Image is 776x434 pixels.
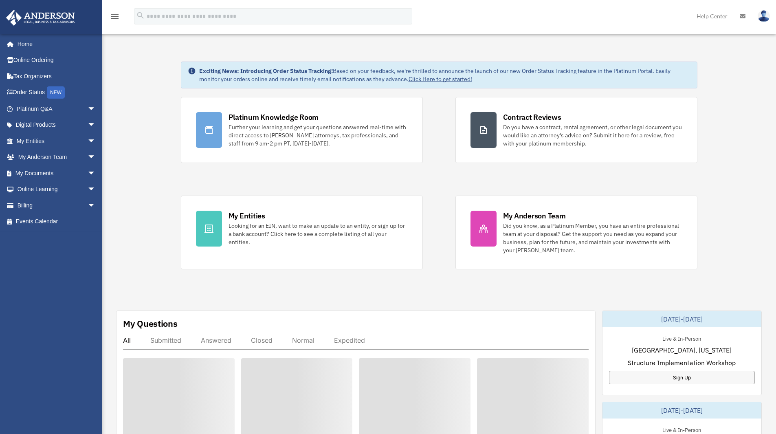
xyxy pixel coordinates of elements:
a: My Anderson Team Did you know, as a Platinum Member, you have an entire professional team at your... [455,196,697,269]
a: Billingarrow_drop_down [6,197,108,214]
div: My Entities [229,211,265,221]
a: Order StatusNEW [6,84,108,101]
div: Looking for an EIN, want to make an update to an entity, or sign up for a bank account? Click her... [229,222,408,246]
a: My Entitiesarrow_drop_down [6,133,108,149]
a: Platinum Q&Aarrow_drop_down [6,101,108,117]
span: arrow_drop_down [88,101,104,117]
a: Online Ordering [6,52,108,68]
a: Home [6,36,104,52]
a: Tax Organizers [6,68,108,84]
div: Answered [201,336,231,344]
strong: Exciting News: Introducing Order Status Tracking! [199,67,333,75]
div: My Anderson Team [503,211,566,221]
div: Did you know, as a Platinum Member, you have an entire professional team at your disposal? Get th... [503,222,682,254]
a: My Documentsarrow_drop_down [6,165,108,181]
div: [DATE]-[DATE] [602,402,761,419]
span: arrow_drop_down [88,117,104,134]
a: Contract Reviews Do you have a contract, rental agreement, or other legal document you would like... [455,97,697,163]
span: arrow_drop_down [88,133,104,150]
span: arrow_drop_down [88,181,104,198]
div: Platinum Knowledge Room [229,112,319,122]
div: Normal [292,336,314,344]
div: Submitted [150,336,181,344]
div: Do you have a contract, rental agreement, or other legal document you would like an attorney's ad... [503,123,682,148]
a: Online Learningarrow_drop_down [6,181,108,198]
a: Click Here to get started! [409,75,472,83]
a: My Anderson Teamarrow_drop_down [6,149,108,165]
img: Anderson Advisors Platinum Portal [4,10,77,26]
div: All [123,336,131,344]
a: Platinum Knowledge Room Further your learning and get your questions answered real-time with dire... [181,97,423,163]
div: NEW [47,86,65,99]
span: [GEOGRAPHIC_DATA], [US_STATE] [632,345,732,355]
div: Live & In-Person [656,334,708,342]
span: arrow_drop_down [88,149,104,166]
a: Events Calendar [6,214,108,230]
div: Further your learning and get your questions answered real-time with direct access to [PERSON_NAM... [229,123,408,148]
div: Based on your feedback, we're thrilled to announce the launch of our new Order Status Tracking fe... [199,67,690,83]
i: menu [110,11,120,21]
img: User Pic [758,10,770,22]
div: Live & In-Person [656,425,708,434]
div: My Questions [123,317,178,330]
a: Sign Up [609,371,755,384]
a: My Entities Looking for an EIN, want to make an update to an entity, or sign up for a bank accoun... [181,196,423,269]
span: arrow_drop_down [88,197,104,214]
div: Contract Reviews [503,112,561,122]
a: Digital Productsarrow_drop_down [6,117,108,133]
div: [DATE]-[DATE] [602,311,761,327]
span: Structure Implementation Workshop [628,358,736,368]
div: Expedited [334,336,365,344]
i: search [136,11,145,20]
span: arrow_drop_down [88,165,104,182]
div: Closed [251,336,273,344]
a: menu [110,14,120,21]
